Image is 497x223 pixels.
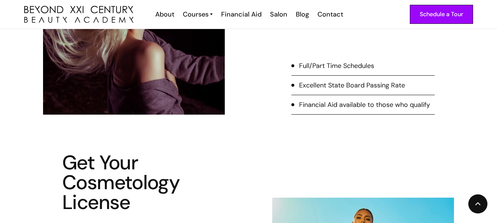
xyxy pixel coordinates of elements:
div: Schedule a Tour [420,10,463,19]
div: Courses [183,10,209,19]
div: Contact [317,10,343,19]
div: Financial Aid [221,10,262,19]
div: About [155,10,174,19]
a: Salon [265,10,291,19]
div: Full/Part Time Schedules [299,61,374,71]
a: Blog [291,10,313,19]
a: home [24,6,134,23]
a: Schedule a Tour [410,5,473,24]
a: Financial Aid [216,10,265,19]
div: Salon [270,10,287,19]
a: About [150,10,178,19]
img: beyond 21st century beauty academy logo [24,6,134,23]
a: Courses [183,10,213,19]
div: Blog [296,10,309,19]
a: Contact [313,10,347,19]
h2: Get Your Cosmetology License [62,153,206,212]
div: Excellent State Board Passing Rate [299,80,405,90]
div: Financial Aid available to those who qualify [299,100,430,109]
